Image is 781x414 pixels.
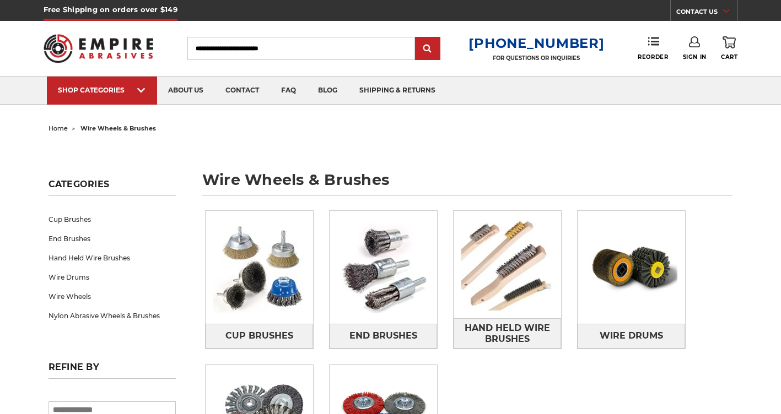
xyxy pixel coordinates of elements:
a: Reorder [638,36,668,60]
span: Wire Drums [600,326,663,345]
img: Hand Held Wire Brushes [454,211,561,318]
a: faq [270,77,307,105]
span: Cart [721,53,737,61]
span: Reorder [638,53,668,61]
a: blog [307,77,348,105]
h5: Categories [49,179,176,196]
a: Cart [721,36,737,61]
a: Cup Brushes [206,324,313,348]
input: Submit [417,38,439,60]
a: about us [157,77,214,105]
p: FOR QUESTIONS OR INQUIRIES [468,55,604,62]
img: Wire Drums [578,214,685,321]
a: Hand Held Wire Brushes [454,318,561,348]
img: End Brushes [330,214,437,321]
img: Empire Abrasives [44,27,154,70]
h1: wire wheels & brushes [202,172,732,196]
a: End Brushes [49,229,176,248]
a: Cup Brushes [49,210,176,229]
span: Sign In [683,53,707,61]
a: shipping & returns [348,77,446,105]
a: Hand Held Wire Brushes [49,248,176,268]
a: Nylon Abrasive Wheels & Brushes [49,306,176,325]
a: contact [214,77,270,105]
h5: Refine by [49,362,176,379]
a: [PHONE_NUMBER] [468,35,604,51]
span: End Brushes [349,326,417,345]
span: Hand Held Wire Brushes [454,319,561,348]
span: Cup Brushes [225,326,293,345]
a: home [49,124,68,132]
a: End Brushes [330,324,437,348]
a: CONTACT US [676,6,737,21]
img: Cup Brushes [206,214,313,321]
a: Wire Drums [578,324,685,348]
a: Wire Drums [49,268,176,287]
span: wire wheels & brushes [80,124,156,132]
div: SHOP CATEGORIES [58,86,146,94]
a: Wire Wheels [49,287,176,306]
